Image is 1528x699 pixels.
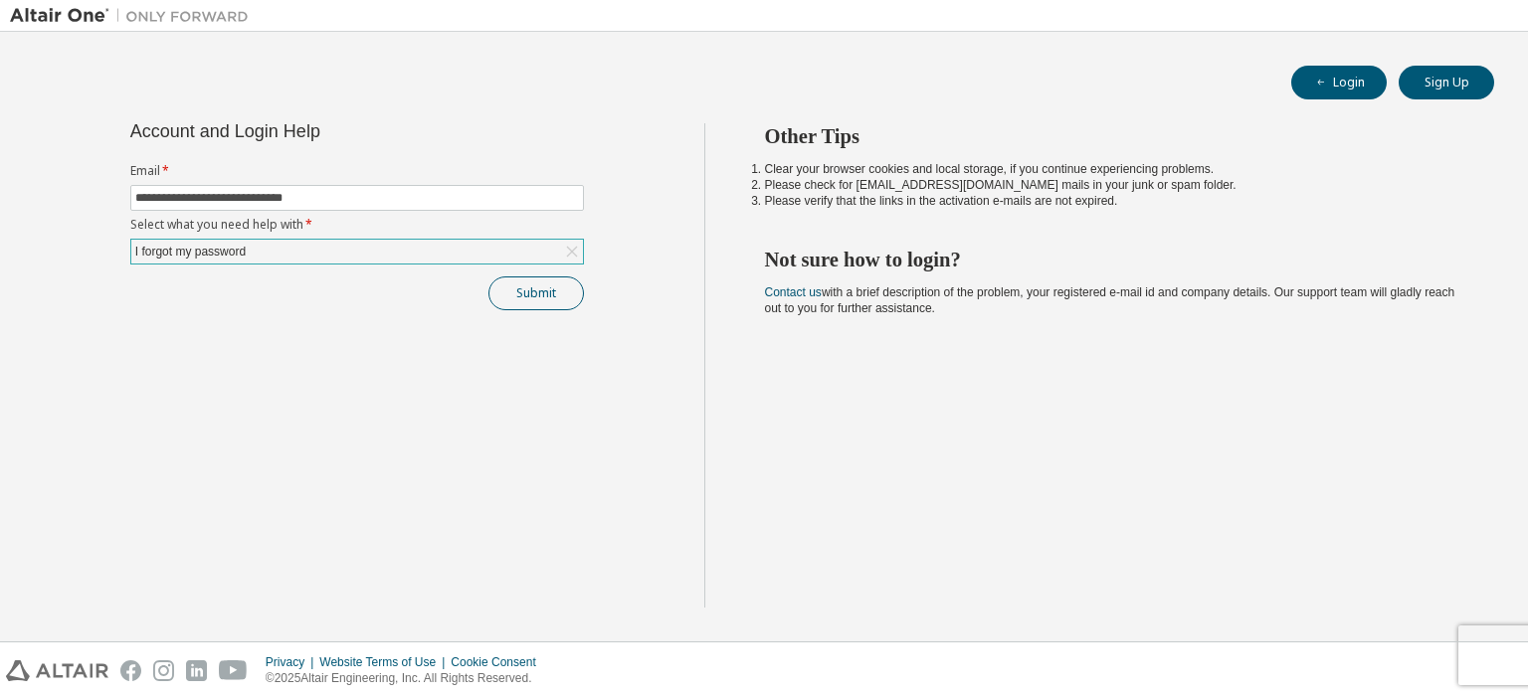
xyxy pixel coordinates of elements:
[131,240,583,263] div: I forgot my password
[765,285,822,299] a: Contact us
[765,123,1459,149] h2: Other Tips
[765,177,1459,193] li: Please check for [EMAIL_ADDRESS][DOMAIN_NAME] mails in your junk or spam folder.
[451,654,547,670] div: Cookie Consent
[132,241,249,262] div: I forgot my password
[488,276,584,310] button: Submit
[266,654,319,670] div: Privacy
[1399,66,1494,99] button: Sign Up
[319,654,451,670] div: Website Terms of Use
[219,660,248,681] img: youtube.svg
[765,285,1455,315] span: with a brief description of the problem, your registered e-mail id and company details. Our suppo...
[765,247,1459,272] h2: Not sure how to login?
[266,670,548,687] p: © 2025 Altair Engineering, Inc. All Rights Reserved.
[6,660,108,681] img: altair_logo.svg
[765,193,1459,209] li: Please verify that the links in the activation e-mails are not expired.
[130,123,493,139] div: Account and Login Help
[153,660,174,681] img: instagram.svg
[130,217,584,233] label: Select what you need help with
[10,6,259,26] img: Altair One
[120,660,141,681] img: facebook.svg
[765,161,1459,177] li: Clear your browser cookies and local storage, if you continue experiencing problems.
[1291,66,1387,99] button: Login
[186,660,207,681] img: linkedin.svg
[130,163,584,179] label: Email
